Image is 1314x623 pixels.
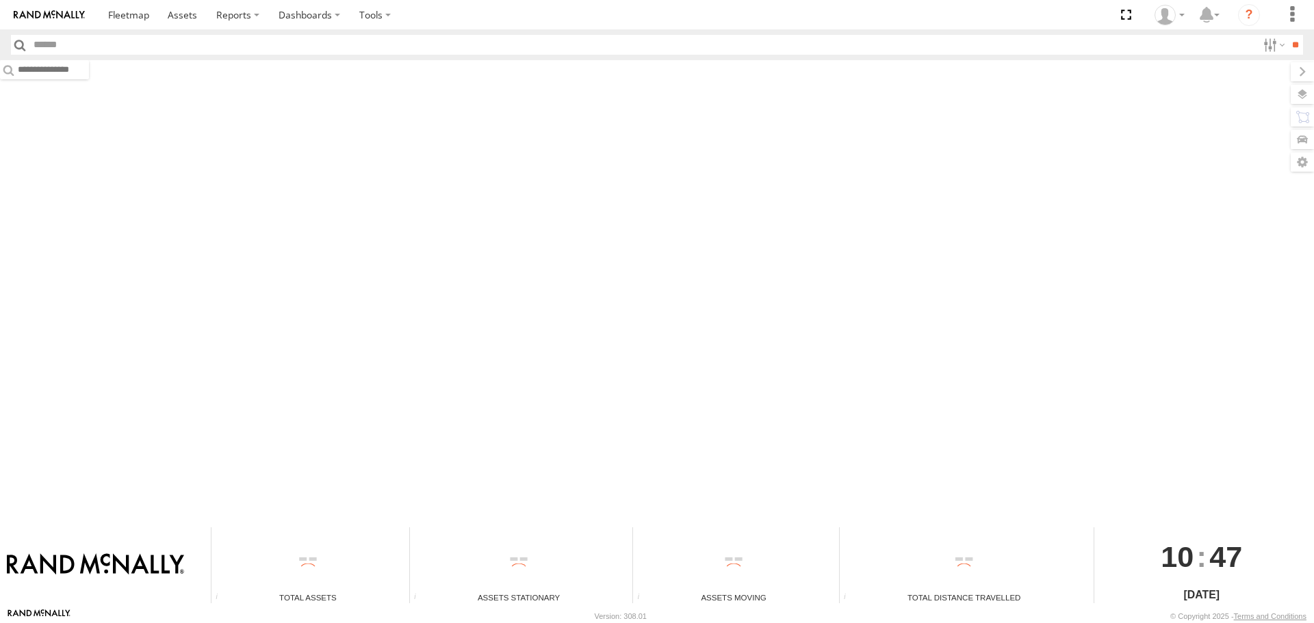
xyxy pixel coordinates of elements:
div: © Copyright 2025 - [1170,612,1306,620]
div: Total Assets [211,592,404,603]
label: Search Filter Options [1258,35,1287,55]
div: Total number of assets current stationary. [410,593,430,603]
div: [DATE] [1094,587,1309,603]
div: Total number of assets current in transit. [633,593,654,603]
span: 10 [1161,527,1194,586]
div: Total Distance Travelled [840,592,1089,603]
div: Total distance travelled by all assets within specified date range and applied filters [840,593,860,603]
div: Version: 308.01 [595,612,647,620]
div: Brian Wooldridge [1150,5,1189,25]
label: Map Settings [1291,153,1314,172]
div: Assets Moving [633,592,834,603]
div: Total number of Enabled Assets [211,593,232,603]
span: 47 [1209,527,1242,586]
img: rand-logo.svg [14,10,85,20]
div: Assets Stationary [410,592,628,603]
i: ? [1238,4,1260,26]
div: : [1094,527,1309,586]
a: Terms and Conditions [1234,612,1306,620]
img: Rand McNally [7,553,184,576]
a: Visit our Website [8,609,70,623]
